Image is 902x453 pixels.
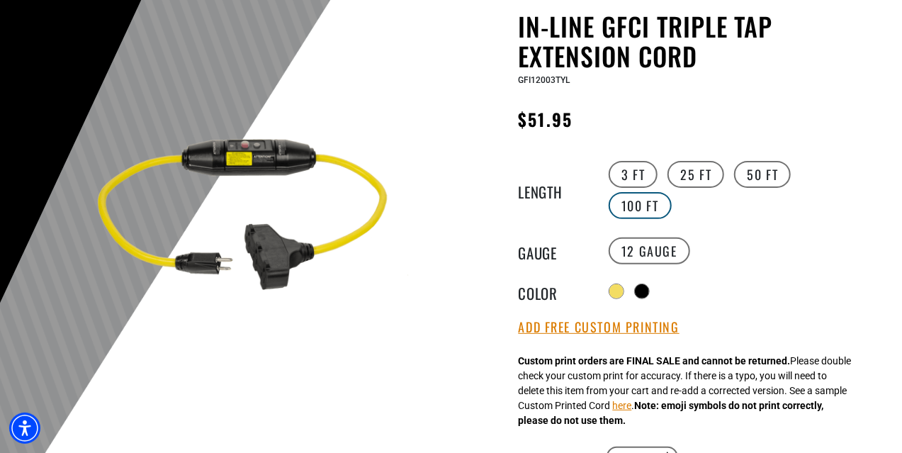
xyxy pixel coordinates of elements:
[519,181,590,199] legend: Length
[68,47,410,389] img: yellow
[519,282,590,301] legend: Color
[519,355,791,367] strong: Custom print orders are FINAL SALE and cannot be returned.
[519,75,570,85] span: GFI12003TYL
[519,106,573,132] span: $51.95
[519,242,590,260] legend: Gauge
[609,192,672,219] label: 100 FT
[613,398,632,413] button: here
[734,161,791,188] label: 50 FT
[609,161,658,188] label: 3 FT
[519,320,680,335] button: Add Free Custom Printing
[667,161,724,188] label: 25 FT
[9,413,40,444] div: Accessibility Menu
[519,354,852,428] div: Please double check your custom print for accuracy. If there is a typo, you will need to delete t...
[519,400,824,426] strong: Note: emoji symbols do not print correctly, please do not use them.
[609,237,690,264] label: 12 Gauge
[519,11,866,71] h1: In-Line GFCI Triple Tap Extension Cord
